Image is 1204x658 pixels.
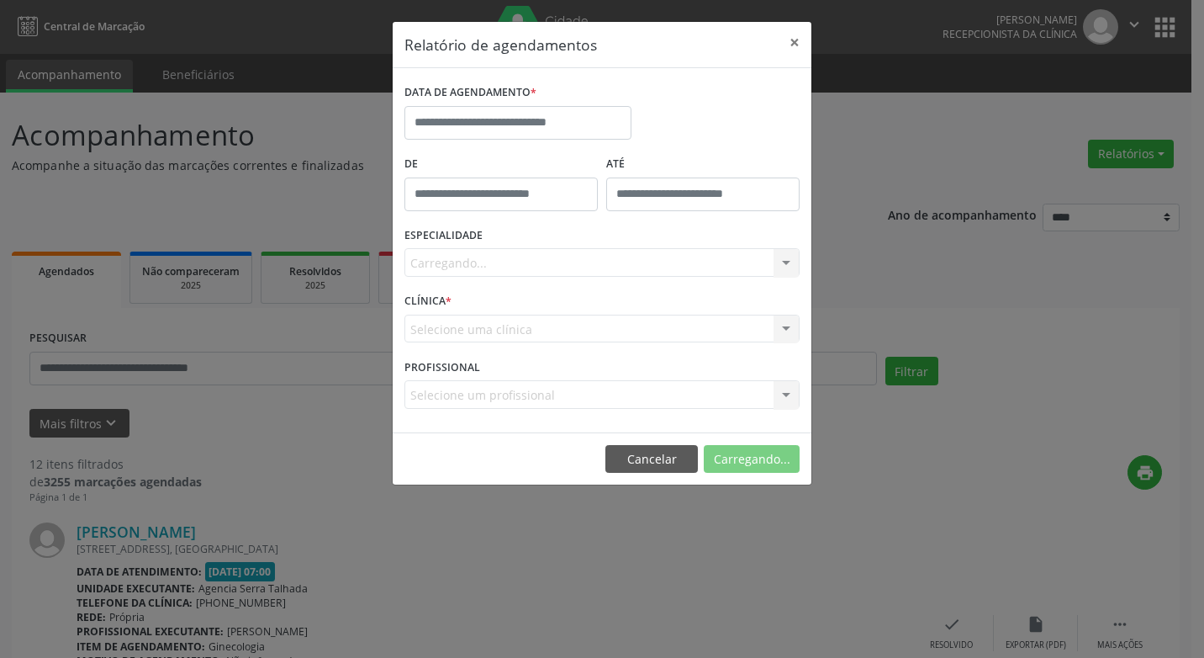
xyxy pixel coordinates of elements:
button: Cancelar [605,445,698,474]
label: ATÉ [606,151,800,178]
label: ESPECIALIDADE [404,223,483,249]
label: DATA DE AGENDAMENTO [404,80,536,106]
button: Carregando... [704,445,800,474]
label: PROFISSIONAL [404,354,480,380]
button: Close [778,22,811,63]
label: De [404,151,598,178]
label: CLÍNICA [404,289,451,315]
h5: Relatório de agendamentos [404,34,597,56]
